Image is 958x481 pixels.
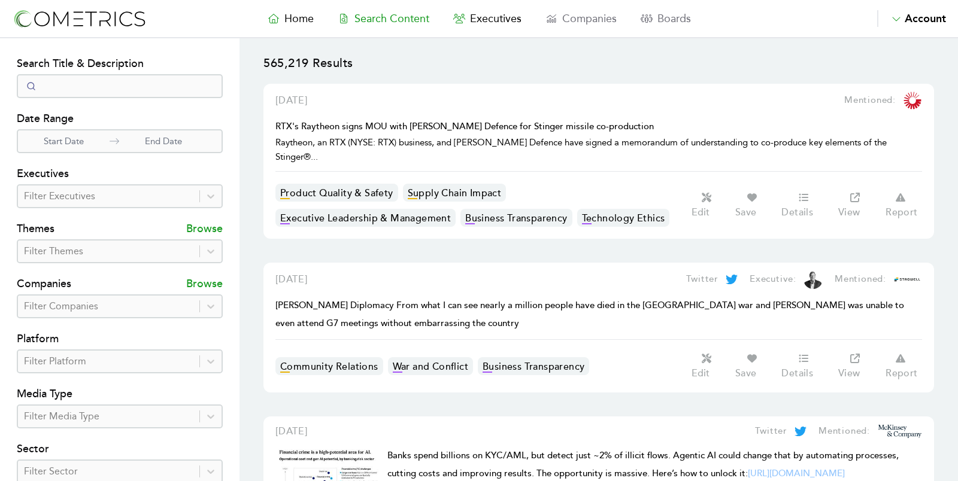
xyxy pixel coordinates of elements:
span: [DATE] [275,425,308,437]
p: Mentioned: [844,93,896,108]
a: Product Quality & Safety [275,184,398,202]
input: Search [17,74,223,98]
a: Technology Ethics [577,209,670,227]
a: Companies [533,10,629,27]
p: End Date [119,135,208,148]
h4: Media Type [17,385,223,404]
h4: Date Range [17,110,223,129]
p: Twitter [686,272,718,287]
span: [DATE] [275,95,308,106]
a: Executive Leadership & Management [275,209,456,227]
a: Details [775,352,832,380]
a: Business Transparency [460,209,572,227]
p: Mentioned: [818,424,870,439]
a: Details [775,191,832,220]
h4: Sector [17,440,223,459]
p: Mentioned: [835,272,886,287]
span: Raytheon, an RTX (NYSE: RTX) business, and [PERSON_NAME] Defence have signed a memorandum of unde... [275,137,887,162]
a: Mentioned: [807,424,922,439]
span: Boards [657,12,691,25]
button: Edit [685,352,729,380]
button: Edit [685,191,729,220]
p: Save [735,367,757,379]
a: Executives [441,10,533,27]
a: Boards [629,10,703,27]
p: Edit [692,367,710,379]
h4: Platform [17,330,223,349]
p: Report [886,367,917,379]
a: Business Transparency [478,357,589,375]
span: Companies [562,12,617,25]
a: [DATE] [275,272,308,287]
p: 565,219 Results [263,55,934,84]
p: Browse [186,220,223,239]
h4: Executives [17,165,223,184]
span: [PERSON_NAME] Diplomacy From what I can see nearly a million people have died in the [GEOGRAPHIC_... [275,300,904,329]
p: Save [735,206,757,218]
p: Edit [692,206,710,218]
p: Details [781,367,813,379]
p: Report [886,206,917,218]
a: Mentioned: [832,91,922,110]
span: RTX's Raytheon signs MOU with [PERSON_NAME] Defence for Stinger missile co-production [275,121,654,132]
a: Search Content [326,10,441,27]
span: Home [284,12,314,25]
p: View [838,206,860,218]
a: Mentioned: [823,270,922,289]
a: Community Relations [275,357,383,375]
p: View [838,367,860,379]
a: [DATE] [275,93,308,108]
span: Account [905,12,946,25]
h4: Search Title & Description [17,55,223,74]
span: [DATE] [275,273,308,285]
h4: Themes [17,220,54,239]
a: [URL][DOMAIN_NAME] [748,468,845,479]
p: Details [781,206,813,218]
a: Home [256,10,326,27]
span: Search Content [354,12,429,25]
img: logo-refresh-RPX2ODFg.svg [12,8,147,30]
button: Account [877,10,946,27]
p: Start Date [18,135,110,148]
p: Executive: [750,272,796,287]
span: Executives [470,12,522,25]
a: Supply Chain Impact [403,184,507,202]
p: Twitter [755,424,787,439]
a: View [832,352,879,380]
a: View [832,191,879,220]
a: War and Conflict [388,357,473,375]
a: [DATE] [275,424,308,439]
h4: Companies [17,275,71,294]
p: Browse [186,275,223,294]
